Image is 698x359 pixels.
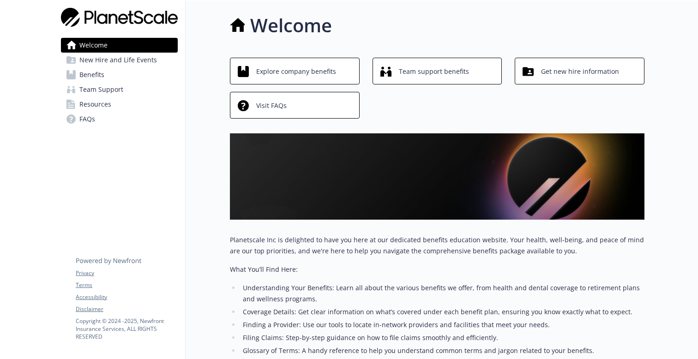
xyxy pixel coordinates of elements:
[240,282,644,305] li: Understanding Your Benefits: Learn all about the various benefits we offer, from health and denta...
[230,58,360,84] button: Explore company benefits
[240,332,644,343] li: Filing Claims: Step-by-step guidance on how to file claims smoothly and efficiently.
[76,305,177,313] a: Disclaimer
[515,58,644,84] button: Get new hire information
[79,53,157,67] span: New Hire and Life Events
[61,67,178,82] a: Benefits
[230,133,644,220] img: overview page banner
[240,319,644,330] li: Finding a Provider: Use our tools to locate in-network providers and facilities that meet your ne...
[256,63,336,80] span: Explore company benefits
[250,12,332,39] h1: Welcome
[79,38,108,53] span: Welcome
[76,317,177,341] p: Copyright © 2024 - 2025 , Newfront Insurance Services, ALL RIGHTS RESERVED
[230,264,644,275] p: What You’ll Find Here:
[230,234,644,257] p: Planetscale Inc is delighted to have you here at our dedicated benefits education website. Your h...
[79,67,104,82] span: Benefits
[256,97,287,114] span: Visit FAQs
[373,58,502,84] button: Team support benefits
[76,293,177,301] a: Accessibility
[240,345,644,356] li: Glossary of Terms: A handy reference to help you understand common terms and jargon related to yo...
[61,38,178,53] a: Welcome
[61,53,178,67] a: New Hire and Life Events
[240,306,644,317] li: Coverage Details: Get clear information on what’s covered under each benefit plan, ensuring you k...
[79,112,95,126] span: FAQs
[61,112,178,126] a: FAQs
[61,82,178,97] a: Team Support
[76,281,177,289] a: Terms
[79,97,111,112] span: Resources
[76,269,177,277] a: Privacy
[79,82,123,97] span: Team Support
[399,63,469,80] span: Team support benefits
[61,97,178,112] a: Resources
[541,63,619,80] span: Get new hire information
[230,92,360,119] button: Visit FAQs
